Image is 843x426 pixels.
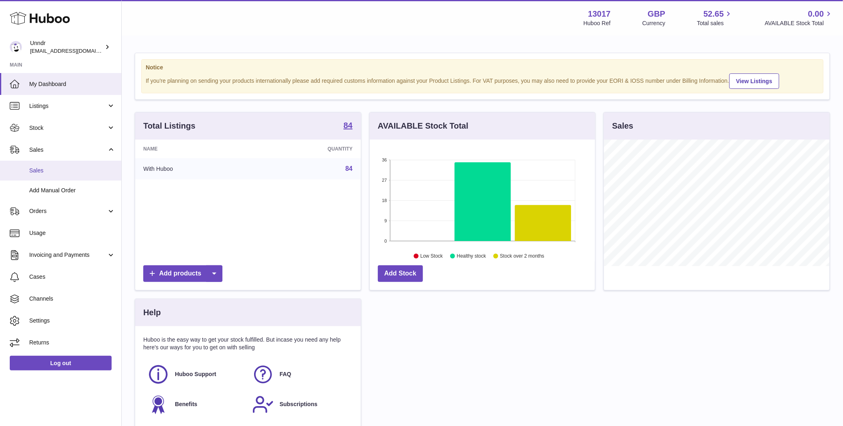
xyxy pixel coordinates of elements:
[252,394,349,415] a: Subscriptions
[175,400,197,408] span: Benefits
[29,317,115,325] span: Settings
[343,121,352,131] a: 84
[729,73,779,89] a: View Listings
[280,400,317,408] span: Subscriptions
[143,336,353,351] p: Huboo is the easy way to get your stock fulfilled. But incase you need any help here's our ways f...
[29,207,107,215] span: Orders
[500,254,544,259] text: Stock over 2 months
[146,64,819,71] strong: Notice
[29,124,107,132] span: Stock
[384,218,387,223] text: 9
[29,187,115,194] span: Add Manual Order
[29,339,115,346] span: Returns
[29,146,107,154] span: Sales
[382,178,387,183] text: 27
[457,254,486,259] text: Healthy stock
[30,47,119,54] span: [EMAIL_ADDRESS][DOMAIN_NAME]
[343,121,352,129] strong: 84
[584,19,611,27] div: Huboo Ref
[345,165,353,172] a: 84
[697,9,733,27] a: 52.65 Total sales
[384,239,387,243] text: 0
[147,394,244,415] a: Benefits
[147,364,244,385] a: Huboo Support
[648,9,665,19] strong: GBP
[29,295,115,303] span: Channels
[30,39,103,55] div: Unndr
[378,265,423,282] a: Add Stock
[10,41,22,53] img: sofiapanwar@gmail.com
[808,9,824,19] span: 0.00
[280,370,291,378] span: FAQ
[29,273,115,281] span: Cases
[252,364,349,385] a: FAQ
[703,9,724,19] span: 52.65
[420,254,443,259] text: Low Stock
[29,251,107,259] span: Invoicing and Payments
[29,80,115,88] span: My Dashboard
[175,370,216,378] span: Huboo Support
[10,356,112,370] a: Log out
[765,9,833,27] a: 0.00 AVAILABLE Stock Total
[143,265,222,282] a: Add products
[765,19,833,27] span: AVAILABLE Stock Total
[143,307,161,318] h3: Help
[29,167,115,174] span: Sales
[143,120,196,131] h3: Total Listings
[254,140,361,158] th: Quantity
[612,120,633,131] h3: Sales
[135,158,254,179] td: With Huboo
[642,19,666,27] div: Currency
[29,102,107,110] span: Listings
[378,120,468,131] h3: AVAILABLE Stock Total
[382,157,387,162] text: 36
[29,229,115,237] span: Usage
[135,140,254,158] th: Name
[697,19,733,27] span: Total sales
[382,198,387,203] text: 18
[146,72,819,89] div: If you're planning on sending your products internationally please add required customs informati...
[588,9,611,19] strong: 13017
